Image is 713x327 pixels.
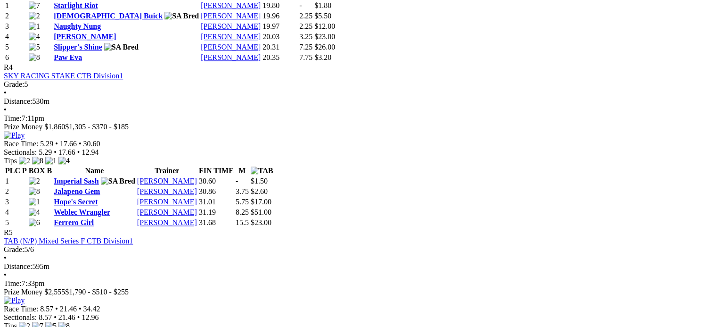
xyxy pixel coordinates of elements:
[201,22,261,30] a: [PERSON_NAME]
[201,33,261,41] a: [PERSON_NAME]
[137,198,197,206] a: [PERSON_NAME]
[137,177,197,185] a: [PERSON_NAME]
[58,313,75,321] span: 21.46
[198,218,234,227] td: 31.68
[4,114,709,123] div: 7:11pm
[60,305,77,313] span: 21.46
[164,12,199,20] img: SA Bred
[60,140,77,148] span: 17.66
[236,177,238,185] text: -
[251,187,268,195] span: $2.60
[5,197,27,207] td: 3
[4,237,133,245] a: TAB (N/P) Mixed Series F CTB Division1
[79,305,82,313] span: •
[5,218,27,227] td: 5
[4,245,709,254] div: 5/6
[314,43,335,51] span: $26.00
[29,198,40,206] img: 1
[236,218,249,226] text: 15.5
[314,53,331,61] span: $3.20
[262,42,298,52] td: 20.31
[4,296,25,305] img: Play
[4,97,32,105] span: Distance:
[314,33,335,41] span: $23.00
[299,1,302,9] text: -
[251,198,271,206] span: $17.00
[235,166,249,176] th: M
[236,187,249,195] text: 3.75
[314,22,335,30] span: $12.00
[4,288,709,296] div: Prize Money $2,555
[104,43,139,51] img: SA Bred
[299,22,312,30] text: 2.25
[262,1,298,10] td: 19.80
[53,166,136,176] th: Name
[4,157,17,165] span: Tips
[29,53,40,62] img: 8
[65,288,129,296] span: $1,790 - $510 - $255
[5,53,27,62] td: 6
[201,43,261,51] a: [PERSON_NAME]
[251,218,271,226] span: $23.00
[4,271,7,279] span: •
[236,208,249,216] text: 8.25
[201,12,261,20] a: [PERSON_NAME]
[5,22,27,31] td: 3
[4,80,25,88] span: Grade:
[4,279,709,288] div: 7:33pm
[314,1,331,9] span: $1.80
[201,1,261,9] a: [PERSON_NAME]
[54,53,82,61] a: Paw Eva
[137,187,197,195] a: [PERSON_NAME]
[29,218,40,227] img: 6
[4,313,37,321] span: Sectionals:
[137,208,197,216] a: [PERSON_NAME]
[32,157,43,165] img: 8
[4,279,22,287] span: Time:
[5,187,27,196] td: 2
[65,123,129,131] span: $1,305 - $370 - $185
[4,63,13,71] span: R4
[29,187,40,196] img: 8
[58,148,75,156] span: 17.66
[54,177,99,185] a: Imperial Sash
[79,140,82,148] span: •
[58,157,70,165] img: 4
[201,53,261,61] a: [PERSON_NAME]
[4,245,25,253] span: Grade:
[4,254,7,262] span: •
[4,228,13,236] span: R5
[262,22,298,31] td: 19.97
[54,33,116,41] a: [PERSON_NAME]
[54,208,110,216] a: Weblec Wrangler
[22,167,27,175] span: P
[5,208,27,217] td: 4
[4,80,709,89] div: 5
[4,140,38,148] span: Race Time:
[236,198,249,206] text: 5.75
[299,33,312,41] text: 3.25
[198,166,234,176] th: FIN TIME
[251,177,268,185] span: $1.50
[29,177,40,185] img: 2
[54,12,163,20] a: [DEMOGRAPHIC_DATA] Buick
[39,148,52,156] span: 5.29
[54,43,102,51] a: Slipper's Shine
[29,208,40,217] img: 4
[4,148,37,156] span: Sectionals:
[54,218,94,226] a: Ferrero Girl
[4,114,22,122] span: Time:
[29,12,40,20] img: 2
[299,53,312,61] text: 7.75
[54,187,100,195] a: Jalapeno Gem
[55,305,58,313] span: •
[19,157,30,165] img: 2
[5,176,27,186] td: 1
[198,176,234,186] td: 30.60
[77,313,80,321] span: •
[4,305,38,313] span: Race Time:
[40,305,53,313] span: 8.57
[262,53,298,62] td: 20.35
[4,262,32,270] span: Distance:
[101,177,135,185] img: SA Bred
